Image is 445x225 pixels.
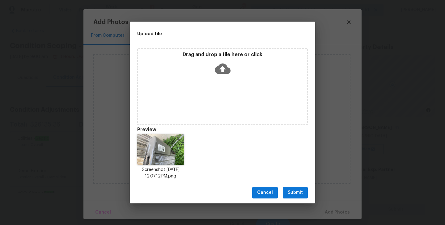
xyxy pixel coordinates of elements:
[138,52,307,58] p: Drag and drop a file here or click
[288,189,303,197] span: Submit
[137,134,184,165] img: wVIhlHEjA6BPwAAAABJRU5ErkJggg==
[137,30,280,37] h2: Upload file
[257,189,273,197] span: Cancel
[252,187,278,198] button: Cancel
[283,187,308,198] button: Submit
[137,167,184,180] p: Screenshot [DATE] 12.07.12 PM.png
